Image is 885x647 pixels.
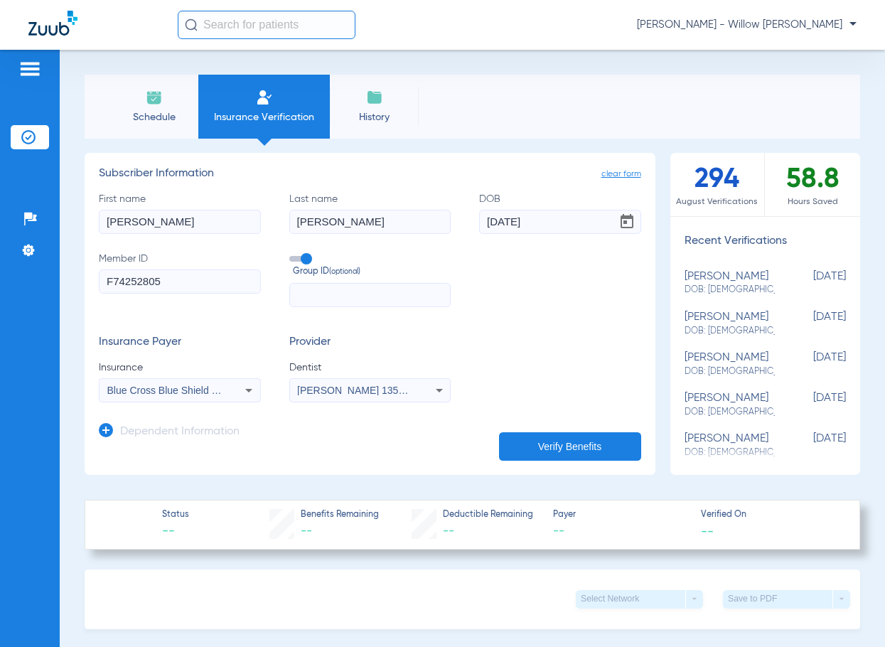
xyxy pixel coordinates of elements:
img: History [366,89,383,106]
span: Status [162,509,189,522]
img: hamburger-icon [18,60,41,77]
span: Verified On [701,509,837,522]
label: Member ID [99,252,261,307]
span: Dentist [289,360,451,375]
h3: Recent Verifications [670,235,861,249]
div: 58.8 [765,153,860,216]
span: [DATE] [775,311,846,337]
span: -- [301,525,312,537]
span: [PERSON_NAME] - Willow [PERSON_NAME] [637,18,857,32]
div: [PERSON_NAME] [685,311,776,337]
input: DOBOpen calendar [479,210,641,234]
input: Last name [289,210,451,234]
span: Deductible Remaining [443,509,533,522]
span: Group ID [293,266,451,279]
h3: Insurance Payer [99,336,261,350]
h3: Subscriber Information [99,167,641,181]
img: Schedule [146,89,163,106]
div: [PERSON_NAME] [685,432,776,459]
span: DOB: [DEMOGRAPHIC_DATA] [685,365,776,378]
button: Open calendar [613,208,641,236]
span: -- [553,523,689,540]
span: [DATE] [775,432,846,459]
h3: Dependent Information [120,425,240,439]
input: First name [99,210,261,234]
input: Member ID [99,269,261,294]
span: Insurance [99,360,261,375]
span: DOB: [DEMOGRAPHIC_DATA] [685,284,776,296]
label: First name [99,192,261,234]
span: DOB: [DEMOGRAPHIC_DATA] [685,325,776,338]
input: Search for patients [178,11,355,39]
h3: Provider [289,336,451,350]
span: Hours Saved [765,195,860,209]
span: [DATE] [775,351,846,378]
img: Manual Insurance Verification [256,89,273,106]
span: Insurance Verification [209,110,319,124]
img: Search Icon [185,18,198,31]
span: DOB: [DEMOGRAPHIC_DATA] [685,406,776,419]
span: clear form [601,167,641,181]
small: (optional) [329,266,360,279]
span: [DATE] [775,270,846,296]
span: Blue Cross Blue Shield (Fep Blue Dental) [107,385,290,396]
label: DOB [479,192,641,234]
span: [DATE] [775,392,846,418]
button: Verify Benefits [499,432,641,461]
span: Payer [553,509,689,522]
div: [PERSON_NAME] [685,351,776,378]
div: [PERSON_NAME] [685,270,776,296]
span: -- [162,523,189,540]
div: 294 [670,153,766,216]
span: -- [443,525,454,537]
label: Last name [289,192,451,234]
div: [PERSON_NAME] [685,392,776,418]
span: Schedule [120,110,188,124]
span: Benefits Remaining [301,509,379,522]
img: Zuub Logo [28,11,77,36]
iframe: Chat Widget [814,579,885,647]
span: August Verifications [670,195,765,209]
span: [PERSON_NAME] 1356088967 [297,385,437,396]
span: History [340,110,408,124]
span: -- [701,523,714,538]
